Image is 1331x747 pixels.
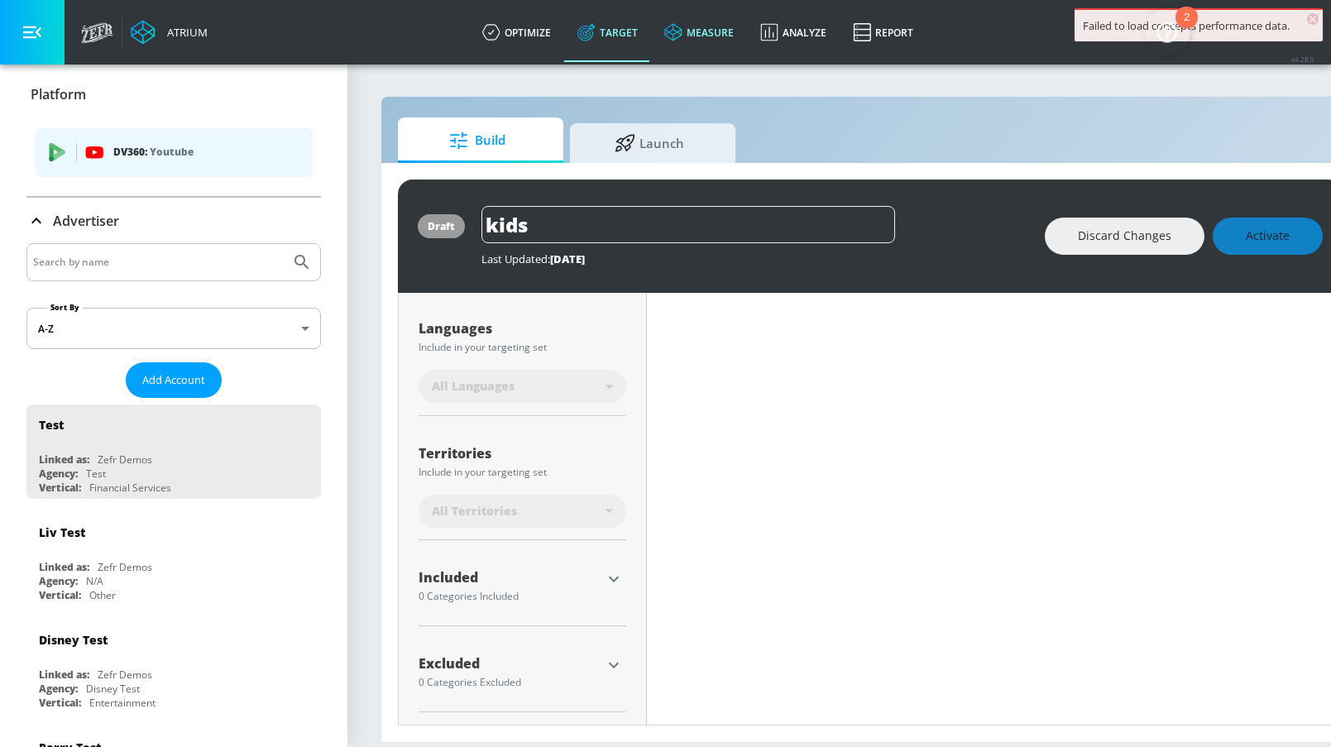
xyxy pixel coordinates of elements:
[39,682,78,696] div: Agency:
[86,682,140,696] div: Disney Test
[469,2,564,62] a: optimize
[47,302,83,313] label: Sort By
[39,632,108,648] div: Disney Test
[1307,13,1319,25] span: ×
[26,512,321,606] div: Liv TestLinked as:Zefr DemosAgency:N/AVertical:Other
[26,198,321,244] div: Advertiser
[39,560,89,574] div: Linked as:
[131,20,208,45] a: Atrium
[432,503,517,520] span: All Territories
[550,251,585,266] span: [DATE]
[419,591,601,601] div: 0 Categories Included
[39,668,89,682] div: Linked as:
[39,453,89,467] div: Linked as:
[587,123,712,163] span: Launch
[419,657,601,670] div: Excluded
[1184,17,1190,39] div: 2
[113,143,299,161] p: DV360:
[414,121,540,160] span: Build
[89,696,156,710] div: Entertainment
[26,620,321,714] div: Disney TestLinked as:Zefr DemosAgency:Disney TestVertical:Entertainment
[31,85,86,103] p: Platform
[1083,18,1314,33] div: Failed to load concepts performance data.
[142,371,205,390] span: Add Account
[26,405,321,499] div: TestLinked as:Zefr DemosAgency:TestVertical:Financial Services
[747,2,840,62] a: Analyze
[33,251,284,273] input: Search by name
[840,2,926,62] a: Report
[419,495,626,528] div: All Territories
[39,696,81,710] div: Vertical:
[39,417,64,433] div: Test
[1144,8,1190,55] button: Open Resource Center, 2 new notifications
[651,2,747,62] a: measure
[419,467,626,477] div: Include in your targeting set
[432,378,515,395] span: All Languages
[1045,218,1204,255] button: Discard Changes
[35,121,313,188] ul: list of platforms
[89,481,171,495] div: Financial Services
[150,143,194,160] p: Youtube
[419,447,626,460] div: Territories
[89,588,116,602] div: Other
[98,453,152,467] div: Zefr Demos
[419,571,601,584] div: Included
[39,481,81,495] div: Vertical:
[428,219,455,233] div: draft
[98,668,152,682] div: Zefr Demos
[419,370,626,403] div: All Languages
[26,71,321,117] div: Platform
[1078,226,1171,247] span: Discard Changes
[419,678,601,687] div: 0 Categories Excluded
[86,574,103,588] div: N/A
[1291,55,1314,64] span: v 4.28.0
[98,560,152,574] div: Zefr Demos
[26,117,321,196] div: Platform
[419,342,626,352] div: Include in your targeting set
[564,2,651,62] a: Target
[86,467,106,481] div: Test
[39,574,78,588] div: Agency:
[35,127,313,177] div: DV360: Youtube
[39,524,85,540] div: Liv Test
[39,588,81,602] div: Vertical:
[481,251,1028,266] div: Last Updated:
[419,322,626,335] div: Languages
[126,362,222,398] button: Add Account
[26,308,321,349] div: A-Z
[39,467,78,481] div: Agency:
[160,25,208,40] div: Atrium
[53,212,119,230] p: Advertiser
